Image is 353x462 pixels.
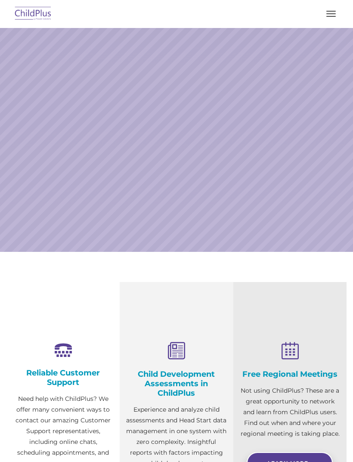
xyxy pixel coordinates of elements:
[13,368,113,387] h4: Reliable Customer Support
[240,369,340,379] h4: Free Regional Meetings
[240,385,340,439] p: Not using ChildPlus? These are a great opportunity to network and learn from ChildPlus users. Fin...
[13,4,53,24] img: ChildPlus by Procare Solutions
[126,369,226,398] h4: Child Development Assessments in ChildPlus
